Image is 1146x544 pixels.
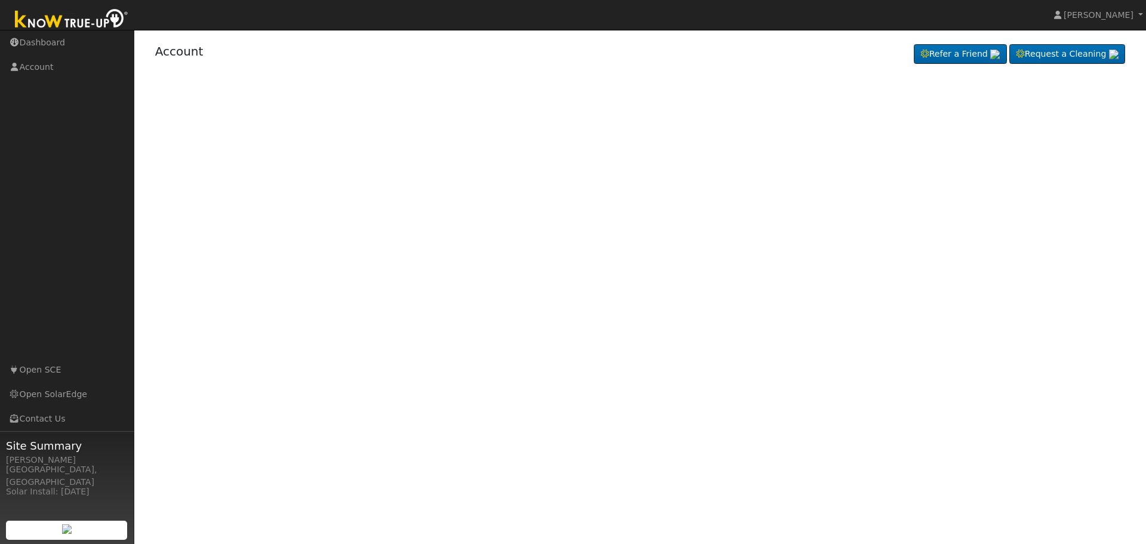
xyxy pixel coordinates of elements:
img: retrieve [62,524,72,534]
span: [PERSON_NAME] [1064,10,1133,20]
div: [PERSON_NAME] [6,454,128,466]
img: retrieve [990,50,1000,59]
a: Refer a Friend [914,44,1007,64]
a: Account [155,44,204,59]
span: Site Summary [6,438,128,454]
img: retrieve [1109,50,1119,59]
div: [GEOGRAPHIC_DATA], [GEOGRAPHIC_DATA] [6,463,128,488]
div: Solar Install: [DATE] [6,485,128,498]
a: Request a Cleaning [1009,44,1125,64]
img: Know True-Up [9,7,134,33]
